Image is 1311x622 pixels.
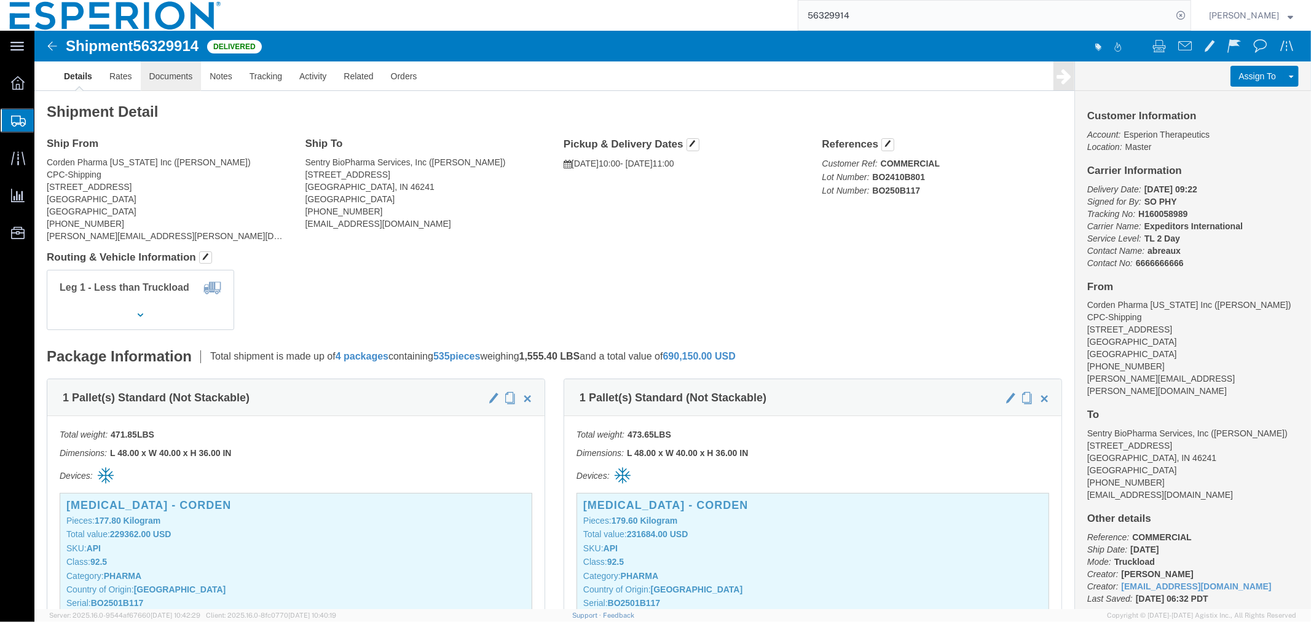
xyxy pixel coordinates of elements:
button: [PERSON_NAME] [1208,8,1294,23]
input: Search for shipment number, reference number [798,1,1172,30]
a: Support [572,612,603,619]
span: Alexandra Breaux [1209,9,1279,22]
span: Client: 2025.16.0-8fc0770 [206,612,336,619]
span: Server: 2025.16.0-9544af67660 [49,612,200,619]
a: Feedback [603,612,634,619]
iframe: FS Legacy Container [34,31,1311,609]
span: Copyright © [DATE]-[DATE] Agistix Inc., All Rights Reserved [1107,610,1296,621]
span: [DATE] 10:42:29 [151,612,200,619]
span: [DATE] 10:40:19 [288,612,336,619]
